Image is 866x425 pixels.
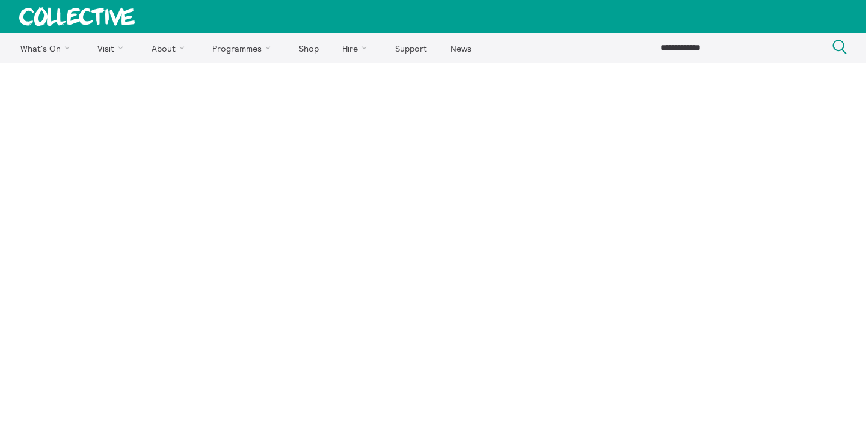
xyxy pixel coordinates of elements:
a: Visit [87,33,139,63]
a: News [440,33,482,63]
a: Shop [288,33,329,63]
a: What's On [10,33,85,63]
a: Hire [332,33,382,63]
a: About [141,33,200,63]
a: Programmes [202,33,286,63]
a: Support [384,33,437,63]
